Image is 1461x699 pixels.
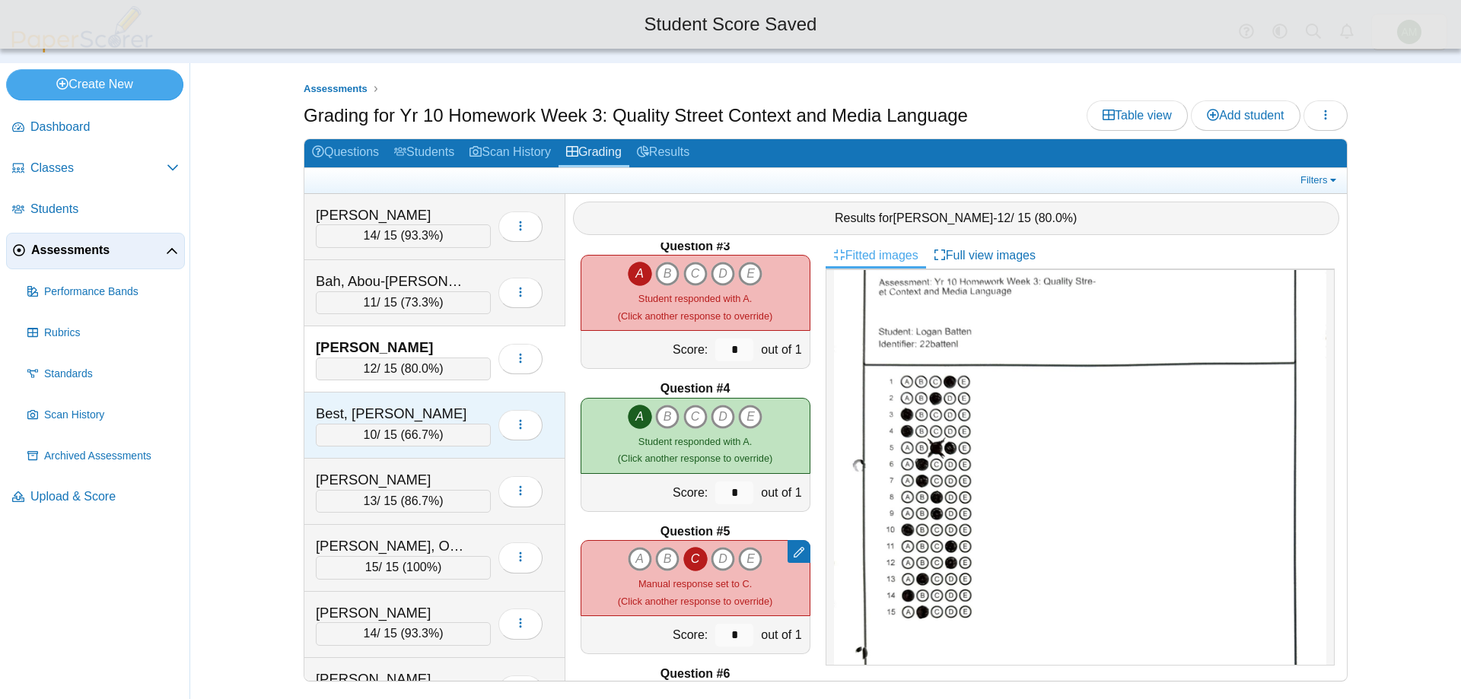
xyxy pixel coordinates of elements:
[655,405,680,429] i: B
[364,627,377,640] span: 14
[1039,211,1073,224] span: 80.0%
[628,262,652,286] i: A
[660,523,730,540] b: Question #5
[21,397,185,434] a: Scan History
[304,139,387,167] a: Questions
[316,272,468,291] div: Bah, Abou-[PERSON_NAME]
[629,139,697,167] a: Results
[44,449,179,464] span: Archived Assessments
[316,291,491,314] div: / 15 ( )
[405,627,439,640] span: 93.3%
[462,139,559,167] a: Scan History
[364,494,377,507] span: 13
[21,274,185,310] a: Performance Bands
[628,405,652,429] i: A
[316,357,491,380] div: / 15 ( )
[21,356,185,392] a: Standards
[660,666,730,682] b: Question #6
[6,69,183,100] a: Create New
[316,224,491,247] div: / 15 ( )
[559,139,629,167] a: Grading
[757,331,809,368] div: out of 1
[316,536,468,556] div: [PERSON_NAME], Orryn
[300,80,371,99] a: Assessments
[304,83,368,94] span: Assessments
[405,296,439,309] span: 73.3%
[618,436,772,464] small: (Click another response to override)
[573,202,1340,235] div: Results for - / 15 ( )
[21,438,185,475] a: Archived Assessments
[1191,100,1300,131] a: Add student
[364,362,377,375] span: 12
[738,405,762,429] i: E
[655,262,680,286] i: B
[711,405,735,429] i: D
[44,284,179,300] span: Performance Bands
[581,331,712,368] div: Score:
[581,616,712,653] div: Score:
[405,428,439,441] span: 66.7%
[316,338,468,357] div: [PERSON_NAME]
[405,229,439,242] span: 93.3%
[365,561,379,573] span: 15
[893,211,994,224] span: [PERSON_NAME]
[1087,100,1188,131] a: Table view
[364,296,377,309] span: 11
[6,110,185,146] a: Dashboard
[30,488,179,505] span: Upload & Score
[618,293,772,321] small: (Click another response to override)
[628,547,652,571] i: A
[638,436,752,447] span: Student responded with A.
[30,160,167,176] span: Classes
[711,262,735,286] i: D
[316,622,491,645] div: / 15 ( )
[44,408,179,423] span: Scan History
[30,119,179,135] span: Dashboard
[6,479,185,516] a: Upload & Score
[316,404,468,424] div: Best, [PERSON_NAME]
[683,262,708,286] i: C
[738,547,762,571] i: E
[757,616,809,653] div: out of 1
[738,262,762,286] i: E
[316,470,468,490] div: [PERSON_NAME]
[387,139,462,167] a: Students
[581,474,712,511] div: Score:
[6,151,185,187] a: Classes
[11,11,1450,37] div: Student Score Saved
[405,494,439,507] span: 86.7%
[316,603,468,623] div: [PERSON_NAME]
[660,380,730,397] b: Question #4
[655,547,680,571] i: B
[1297,173,1343,188] a: Filters
[638,578,752,589] span: Manual response set to C.
[364,229,377,242] span: 14
[304,103,968,129] h1: Grading for Yr 10 Homework Week 3: Quality Street Context and Media Language
[826,243,926,268] a: Fitted images
[31,242,166,259] span: Assessments
[6,192,185,228] a: Students
[405,362,439,375] span: 80.0%
[406,561,438,573] span: 100%
[316,490,491,513] div: / 15 ( )
[44,367,179,382] span: Standards
[618,578,772,606] small: (Click another response to override)
[44,326,179,341] span: Rubrics
[6,42,158,55] a: PaperScorer
[711,547,735,571] i: D
[316,424,491,446] div: / 15 ( )
[316,205,468,225] div: [PERSON_NAME]
[316,556,491,579] div: / 15 ( )
[1103,109,1172,122] span: Table view
[997,211,1011,224] span: 12
[926,243,1043,268] a: Full view images
[660,238,730,255] b: Question #3
[683,547,708,571] i: C
[364,428,377,441] span: 10
[21,315,185,351] a: Rubrics
[757,474,809,511] div: out of 1
[30,201,179,218] span: Students
[6,233,185,269] a: Assessments
[316,669,468,689] div: [PERSON_NAME]
[638,293,752,304] span: Student responded with A.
